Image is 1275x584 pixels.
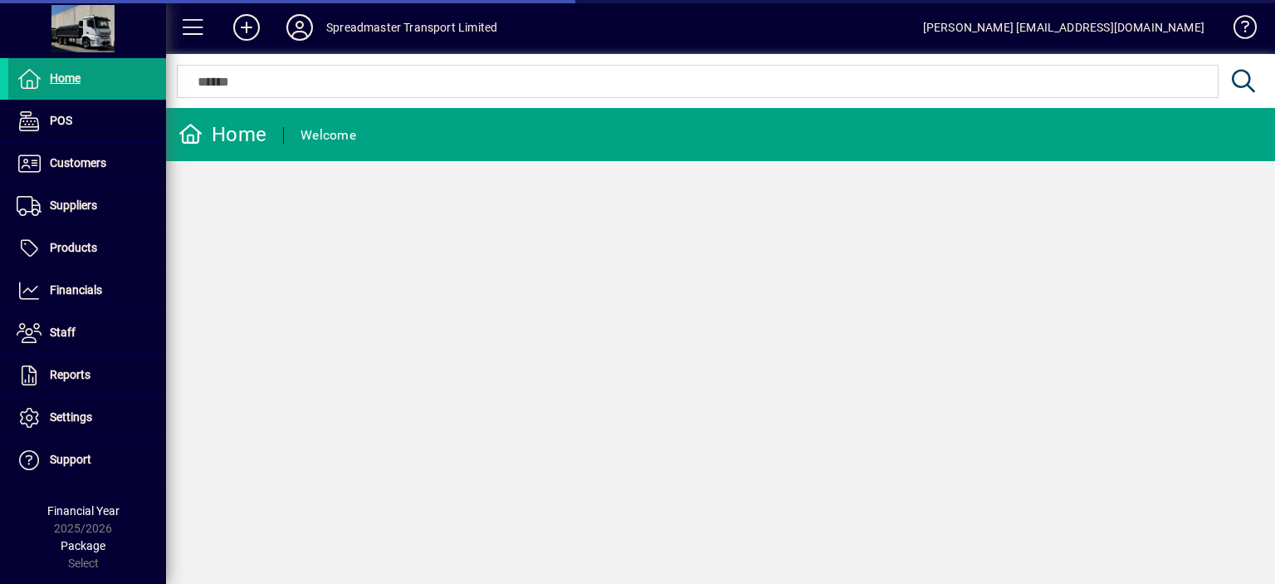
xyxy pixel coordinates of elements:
[923,14,1204,41] div: [PERSON_NAME] [EMAIL_ADDRESS][DOMAIN_NAME]
[50,283,102,297] span: Financials
[8,270,166,312] a: Financials
[1221,3,1254,57] a: Knowledge Base
[8,439,166,481] a: Support
[50,114,72,127] span: POS
[273,12,326,42] button: Profile
[300,122,356,149] div: Welcome
[50,156,106,169] span: Customers
[50,453,91,466] span: Support
[50,410,92,424] span: Settings
[220,12,273,42] button: Add
[8,397,166,439] a: Settings
[8,143,166,184] a: Customers
[50,71,81,85] span: Home
[50,368,90,381] span: Reports
[326,14,497,41] div: Spreadmaster Transport Limited
[50,199,97,212] span: Suppliers
[47,504,120,518] span: Financial Year
[178,121,266,148] div: Home
[8,101,166,142] a: POS
[50,326,76,339] span: Staff
[8,312,166,354] a: Staff
[8,185,166,227] a: Suppliers
[8,355,166,396] a: Reports
[50,241,97,254] span: Products
[8,228,166,269] a: Products
[61,539,105,552] span: Package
